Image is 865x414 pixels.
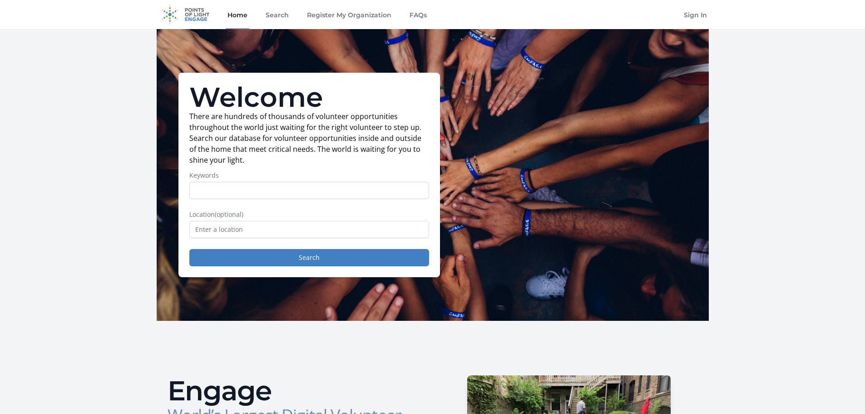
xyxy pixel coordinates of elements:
[168,377,425,404] h2: Engage
[189,249,429,266] button: Search
[189,111,429,165] p: There are hundreds of thousands of volunteer opportunities throughout the world just waiting for ...
[189,84,429,111] h1: Welcome
[189,171,429,180] label: Keywords
[215,210,243,219] span: (optional)
[189,210,429,219] label: Location
[189,221,429,238] input: Enter a location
